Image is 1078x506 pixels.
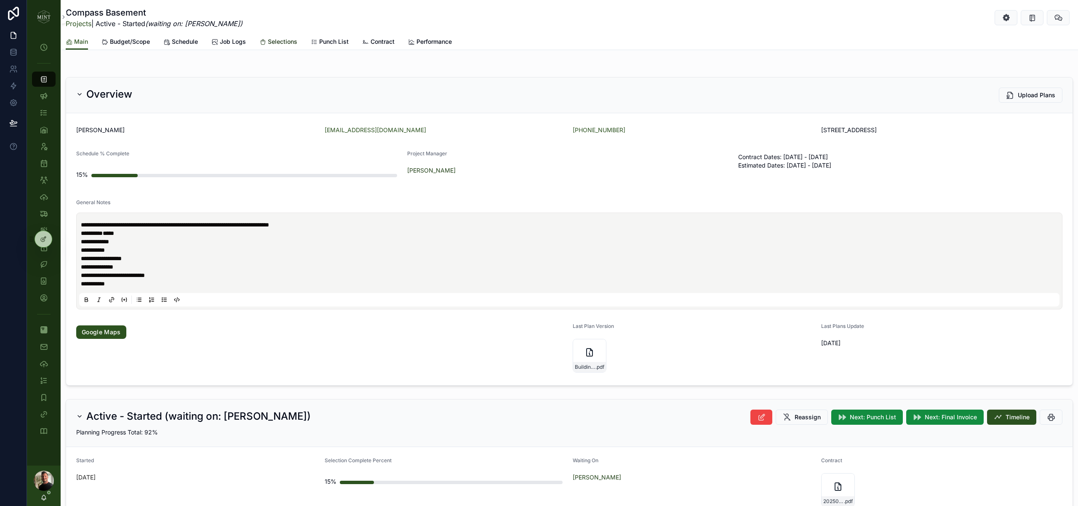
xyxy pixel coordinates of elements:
[906,410,984,425] button: Next: Final Invoice
[66,7,243,19] h1: Compass Basement
[1006,413,1030,421] span: Timeline
[145,19,243,28] em: (waiting on: [PERSON_NAME])
[66,19,91,28] a: Projects
[850,413,896,421] span: Next: Punch List
[76,457,94,463] span: Started
[987,410,1036,425] button: Timeline
[408,34,452,51] a: Performance
[27,34,61,450] div: scrollable content
[319,37,349,46] span: Punch List
[407,166,456,175] a: [PERSON_NAME]
[595,364,604,370] span: .pdf
[86,88,132,101] h2: Overview
[110,37,150,46] span: Budget/Scope
[844,498,853,505] span: .pdf
[573,323,614,329] span: Last Plan Version
[362,34,395,51] a: Contract
[738,153,1062,170] span: Contract Dates: [DATE] - [DATE] Estimated Dates: [DATE] - [DATE]
[776,410,828,425] button: Reassign
[268,37,297,46] span: Selections
[821,457,842,463] span: Contract
[573,457,598,463] span: Waiting On
[66,34,88,50] a: Main
[831,410,903,425] button: Next: Punch List
[74,37,88,46] span: Main
[1018,91,1055,99] span: Upload Plans
[311,34,349,51] a: Punch List
[407,150,447,157] span: Project Manager
[325,126,426,134] a: [EMAIL_ADDRESS][DOMAIN_NAME]
[575,364,595,370] span: Building-Plan-Stamped-Plan_05022025083747-(1)
[101,34,150,51] a: Budget/Scope
[325,473,336,490] div: 15%
[76,126,318,134] span: [PERSON_NAME]
[220,37,246,46] span: Job Logs
[66,19,243,29] span: | Active - Started
[371,37,395,46] span: Contract
[172,37,198,46] span: Schedule
[76,199,110,205] span: General Notes
[76,473,96,482] p: [DATE]
[925,413,977,421] span: Next: Final Invoice
[37,10,51,24] img: App logo
[86,410,311,423] h2: Active - Started (waiting on: [PERSON_NAME])
[259,34,297,51] a: Selections
[416,37,452,46] span: Performance
[76,166,88,183] div: 15%
[573,126,625,134] a: [PHONE_NUMBER]
[821,339,1063,347] span: [DATE]
[795,413,821,421] span: Reassign
[823,498,844,505] span: 20250807190117-utc-14a660ef-b3bd-41f4-9e7e-754aab6ad630-Signed-20250807-Compass-Basement-and-Upst...
[999,88,1062,103] button: Upload Plans
[821,126,1063,134] span: [STREET_ADDRESS]
[211,34,246,51] a: Job Logs
[821,323,864,329] span: Last Plans Update
[573,473,621,482] a: [PERSON_NAME]
[76,150,129,157] span: Schedule % Complete
[76,325,126,339] a: Google Maps
[76,429,158,436] span: Planning Progress Total: 92%
[325,457,392,463] span: Selection Complete Percent
[163,34,198,51] a: Schedule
